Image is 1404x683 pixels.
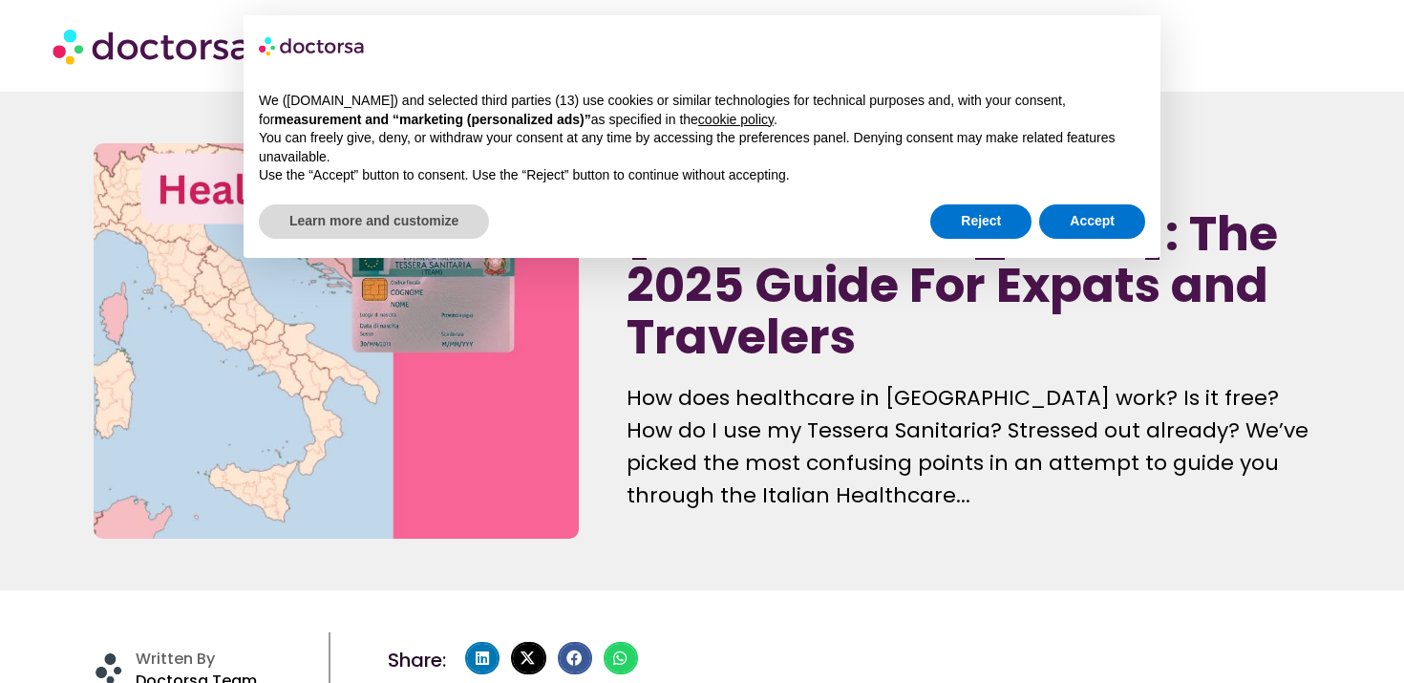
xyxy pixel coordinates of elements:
[604,642,638,674] div: Share on whatsapp
[274,112,590,127] strong: measurement and “marketing (personalized ads)”
[511,642,545,674] div: Share on x-twitter
[1039,204,1145,239] button: Accept
[627,382,1310,512] p: How does healthcare in [GEOGRAPHIC_DATA] work? Is it free? How do I use my Tessera Sanitaria? Str...
[136,650,319,668] h4: Written By
[627,157,1310,363] h1: Healthcare in [GEOGRAPHIC_DATA]: The 2025 Guide For Expats and Travelers
[465,642,500,674] div: Share on linkedin
[259,204,489,239] button: Learn more and customize
[698,112,774,127] a: cookie policy
[94,143,579,539] img: healthcare system in italy
[388,651,446,670] h4: Share:
[259,166,1145,185] p: Use the “Accept” button to consent. Use the “Reject” button to continue without accepting.
[930,204,1032,239] button: Reject
[259,31,366,61] img: logo
[558,642,592,674] div: Share on facebook
[259,92,1145,129] p: We ([DOMAIN_NAME]) and selected third parties (13) use cookies or similar technologies for techni...
[259,129,1145,166] p: You can freely give, deny, or withdraw your consent at any time by accessing the preferences pane...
